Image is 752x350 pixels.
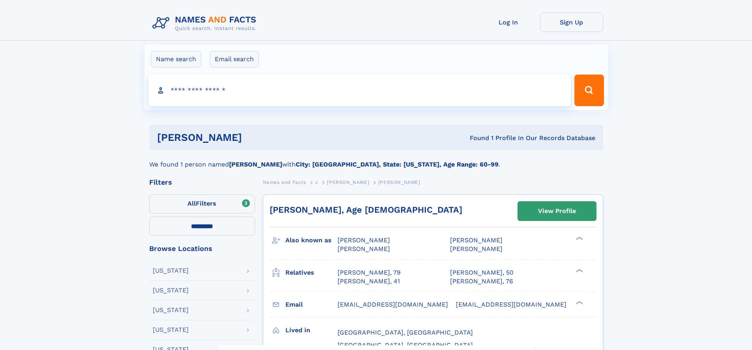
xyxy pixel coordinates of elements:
[149,179,255,186] div: Filters
[148,75,571,106] input: search input
[327,180,369,185] span: [PERSON_NAME]
[149,150,603,169] div: We found 1 person named with .
[153,307,189,313] div: [US_STATE]
[574,268,583,273] div: ❯
[188,200,196,207] span: All
[338,277,400,286] a: [PERSON_NAME], 41
[270,205,462,215] a: [PERSON_NAME], Age [DEMOGRAPHIC_DATA]
[574,300,583,305] div: ❯
[263,177,306,187] a: Names and Facts
[378,180,420,185] span: [PERSON_NAME]
[315,177,318,187] a: J
[153,327,189,333] div: [US_STATE]
[450,236,503,244] span: [PERSON_NAME]
[153,268,189,274] div: [US_STATE]
[356,134,595,142] div: Found 1 Profile In Our Records Database
[285,266,338,279] h3: Relatives
[518,202,596,221] a: View Profile
[153,287,189,294] div: [US_STATE]
[477,13,540,32] a: Log In
[338,341,473,349] span: [GEOGRAPHIC_DATA], [GEOGRAPHIC_DATA]
[157,133,356,142] h1: [PERSON_NAME]
[327,177,369,187] a: [PERSON_NAME]
[574,236,583,241] div: ❯
[315,180,318,185] span: J
[450,245,503,253] span: [PERSON_NAME]
[149,245,255,252] div: Browse Locations
[210,51,259,67] label: Email search
[574,75,604,106] button: Search Button
[149,13,263,34] img: Logo Names and Facts
[229,161,282,168] b: [PERSON_NAME]
[296,161,499,168] b: City: [GEOGRAPHIC_DATA], State: [US_STATE], Age Range: 60-99
[538,202,576,220] div: View Profile
[450,277,513,286] a: [PERSON_NAME], 76
[338,329,473,336] span: [GEOGRAPHIC_DATA], [GEOGRAPHIC_DATA]
[338,268,401,277] a: [PERSON_NAME], 79
[456,301,566,308] span: [EMAIL_ADDRESS][DOMAIN_NAME]
[285,324,338,337] h3: Lived in
[338,245,390,253] span: [PERSON_NAME]
[285,298,338,311] h3: Email
[151,51,201,67] label: Name search
[450,268,514,277] a: [PERSON_NAME], 50
[285,234,338,247] h3: Also known as
[338,301,448,308] span: [EMAIL_ADDRESS][DOMAIN_NAME]
[540,13,603,32] a: Sign Up
[149,195,255,213] label: Filters
[338,236,390,244] span: [PERSON_NAME]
